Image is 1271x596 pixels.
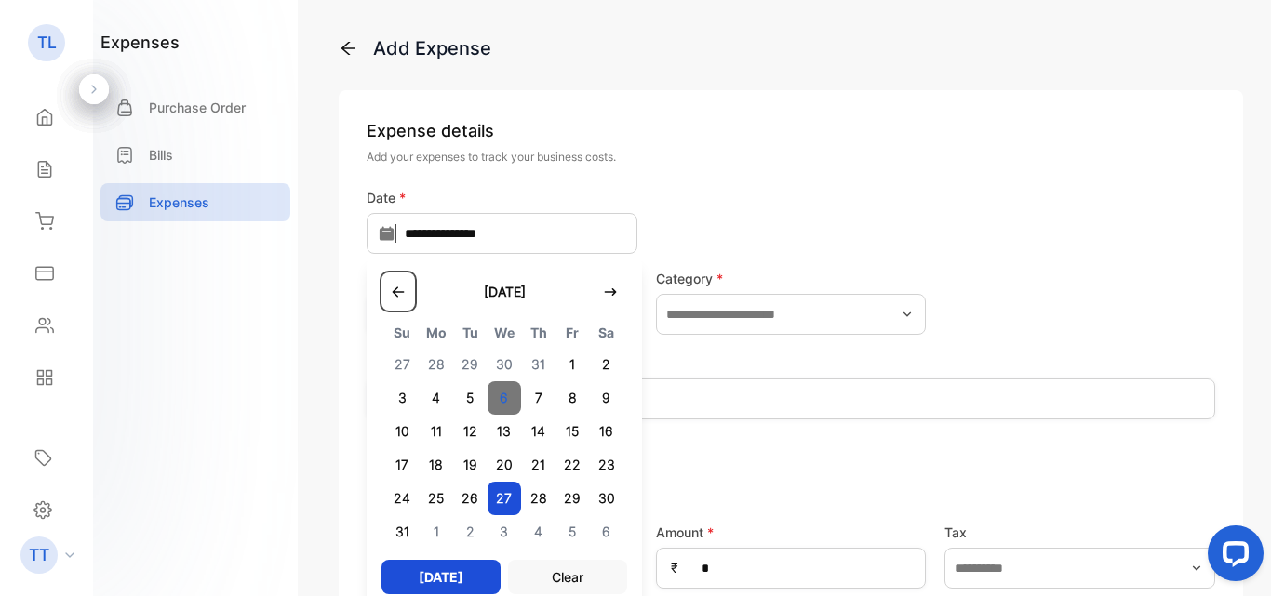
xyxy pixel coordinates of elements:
span: 5 [555,515,590,549]
p: Add your expenses to track your business costs. [367,149,1215,166]
span: 7 [521,381,555,415]
span: 30 [589,482,623,515]
span: 30 [488,348,522,381]
span: 18 [420,448,454,482]
span: 16 [589,415,623,448]
span: 27 [488,482,522,515]
label: Tax [944,523,1215,542]
span: Mo [420,322,454,344]
span: 26 [453,482,488,515]
span: 11 [420,415,454,448]
button: [DATE] [465,272,544,311]
span: 17 [385,448,420,482]
span: 28 [521,482,555,515]
span: 2 [453,515,488,549]
span: 8 [555,381,590,415]
span: 4 [420,381,454,415]
span: Tu [453,322,488,344]
label: Category [656,269,927,288]
span: 28 [420,348,454,381]
a: Purchase Order [100,88,290,126]
span: 15 [555,415,590,448]
span: 12 [453,415,488,448]
span: 6 [589,515,623,549]
a: Expenses [100,183,290,221]
span: Th [521,322,555,344]
p: Bills [149,145,173,165]
span: 3 [488,515,522,549]
h1: expenses [100,30,180,55]
span: 1 [420,515,454,549]
span: We [488,322,522,344]
span: 19 [453,448,488,482]
span: 31 [521,348,555,381]
span: 20 [488,448,522,482]
p: Purchase Order [149,98,246,117]
span: ₹ [671,558,678,577]
button: [DATE] [381,560,501,594]
span: 29 [555,482,590,515]
span: 2 [589,348,623,381]
label: Amount [656,523,927,542]
span: 23 [589,448,623,482]
span: 10 [385,415,420,448]
label: Date [367,188,637,207]
p: TT [29,543,49,567]
button: Clear [508,560,627,594]
span: Su [385,322,420,344]
span: 22 [555,448,590,482]
span: 14 [521,415,555,448]
span: 5 [453,381,488,415]
div: Add Expense [373,34,491,62]
span: 25 [420,482,454,515]
p: Expense details [367,118,1215,143]
span: 1 [555,348,590,381]
label: Description [367,353,1215,373]
span: 6 [488,381,522,415]
span: 4 [521,515,555,549]
iframe: LiveChat chat widget [1193,518,1271,596]
span: 27 [385,348,420,381]
p: TL [37,31,57,55]
span: Fr [555,322,590,344]
a: Bills [100,136,290,174]
span: 29 [453,348,488,381]
span: Sa [589,322,623,344]
span: 13 [488,415,522,448]
span: 3 [385,381,420,415]
span: 24 [385,482,420,515]
span: 31 [385,515,420,549]
span: 21 [521,448,555,482]
span: 9 [589,381,623,415]
p: Expenses [149,192,209,212]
